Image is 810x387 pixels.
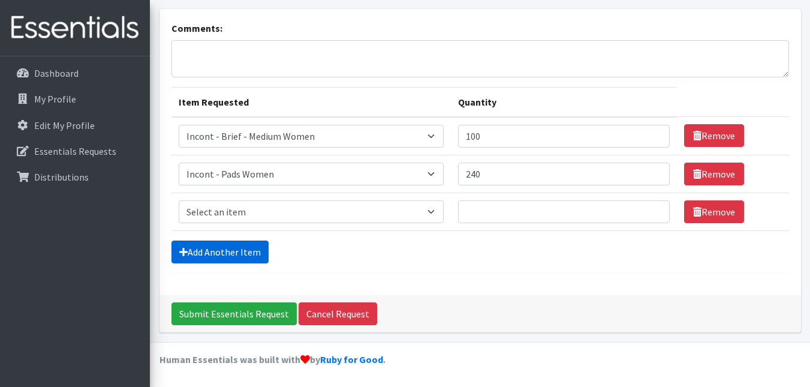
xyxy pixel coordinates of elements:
[159,353,386,365] strong: Human Essentials was built with by .
[171,302,297,325] input: Submit Essentials Request
[5,113,145,137] a: Edit My Profile
[5,87,145,111] a: My Profile
[34,119,95,131] p: Edit My Profile
[171,241,269,263] a: Add Another Item
[684,124,744,147] a: Remove
[5,165,145,189] a: Distributions
[171,87,451,117] th: Item Requested
[451,87,677,117] th: Quantity
[34,93,76,105] p: My Profile
[34,145,116,157] p: Essentials Requests
[684,163,744,185] a: Remove
[34,171,89,183] p: Distributions
[171,21,222,35] label: Comments:
[5,61,145,85] a: Dashboard
[684,200,744,223] a: Remove
[5,8,145,48] img: HumanEssentials
[299,302,377,325] a: Cancel Request
[320,353,383,365] a: Ruby for Good
[34,67,79,79] p: Dashboard
[5,139,145,163] a: Essentials Requests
